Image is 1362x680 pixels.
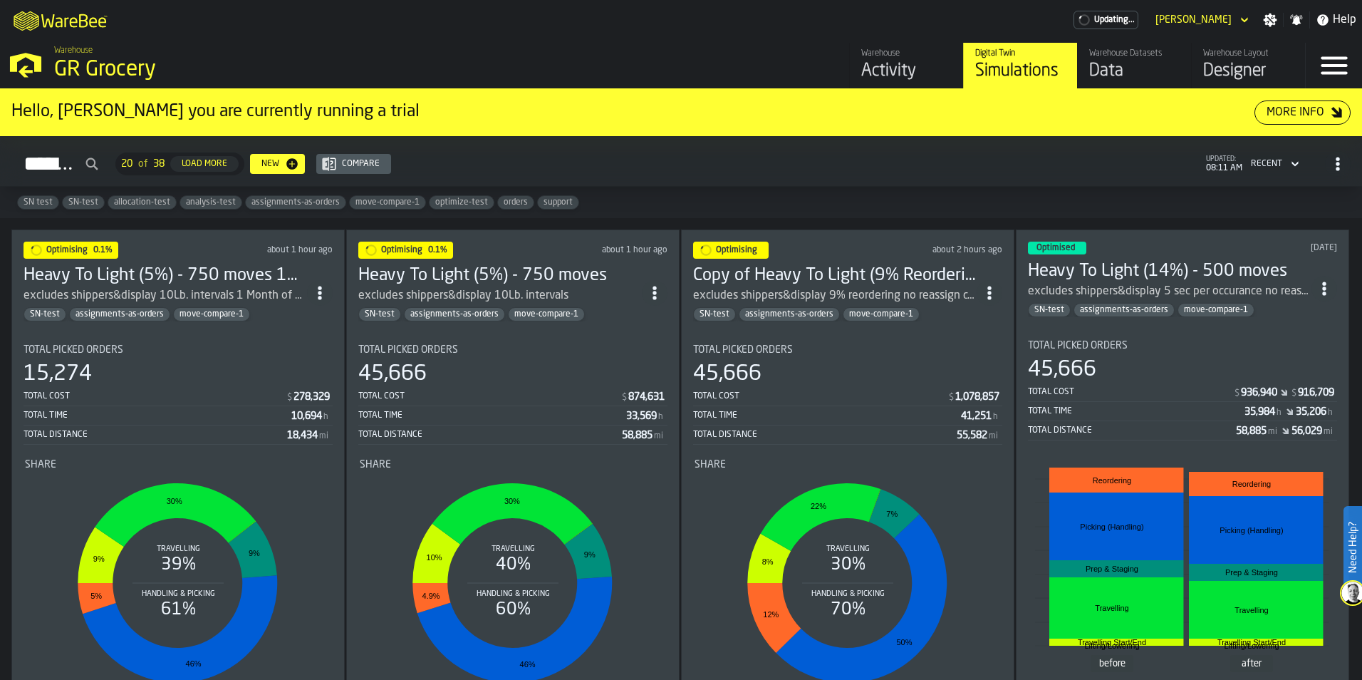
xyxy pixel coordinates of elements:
span: Total Picked Orders [24,344,123,356]
a: link-to-/wh/i/e451d98b-95f6-4604-91ff-c80219f9c36d/designer [1191,43,1305,88]
div: stat-Total Picked Orders [693,344,1002,445]
div: Total Cost [693,391,947,401]
div: 45,666 [693,361,761,387]
span: SN-test [63,197,104,207]
span: assignments-as-orders [739,309,839,319]
div: Total Time [693,411,961,421]
button: button-More Info [1254,101,1351,125]
div: Updated: 10/15/2025, 6:48:35 AM Created: 10/15/2025, 5:48:10 AM [562,245,668,255]
div: excludes shippers&display 9% reordering no reassign cost [693,287,977,304]
span: move-compare-1 [1178,305,1254,315]
div: Stat Value [957,430,987,441]
span: h [993,412,998,422]
div: Stat Value [1241,387,1277,398]
h3: Heavy To Light (5%) - 750 moves 1Month v.2 [24,264,307,287]
span: move-compare-1 [350,197,425,207]
div: Updated: 10/13/2025, 9:11:03 PM Created: 10/13/2025, 7:33:19 PM [1213,243,1337,253]
div: Data [1089,60,1180,83]
div: Digital Twin [975,48,1066,58]
div: DropdownMenuValue-4 [1251,159,1282,169]
span: h [658,412,663,422]
span: Total Picked Orders [1028,340,1128,351]
span: assignments-as-orders [1074,305,1174,315]
div: Total Cost [358,391,620,401]
div: Simulations [975,60,1066,83]
text: after [1242,659,1262,669]
span: h [1328,408,1333,418]
span: assignments-as-orders [246,197,345,207]
label: button-toggle-Help [1310,11,1362,29]
div: Total Distance [24,430,287,440]
div: Total Time [1028,406,1244,416]
span: $ [622,393,627,403]
div: Updated: 10/15/2025, 7:18:44 AM Created: 10/15/2025, 7:02:51 AM [227,245,333,255]
div: Title [360,459,666,470]
div: Title [695,459,1001,470]
button: button-New [250,154,305,174]
a: link-to-/wh/i/e451d98b-95f6-4604-91ff-c80219f9c36d/pricing/ [1074,11,1138,29]
span: Warehouse [54,46,93,56]
span: optimize-test [430,197,494,207]
span: $ [949,393,954,403]
div: excludes shippers&display 10Lb. intervals [358,287,642,304]
div: Title [693,344,1002,356]
h3: Copy of Heavy To Light (9% Reordering) - 500 moves [693,264,977,287]
span: Optimised [1036,244,1075,252]
div: excludes shippers&display 5 sec per occurance no reassign cost [1028,283,1311,300]
div: Total Time [24,411,291,421]
span: SN test [18,197,58,207]
h3: Heavy To Light (14%) - 500 moves [1028,260,1311,283]
div: More Info [1261,104,1330,121]
span: 08:11 AM [1206,163,1242,173]
div: Title [1028,340,1337,351]
span: Optimising [381,246,422,254]
div: New [256,159,285,169]
label: button-toggle-Notifications [1284,13,1309,27]
div: Stat Value [1291,426,1322,437]
div: DropdownMenuValue-4 [1245,155,1302,172]
div: Stat Value [955,391,999,403]
button: button-Load More [170,156,239,172]
div: Stat Value [293,391,330,403]
h3: Heavy To Light (5%) - 750 moves [358,264,642,287]
div: Total Time [358,411,626,421]
div: Title [25,459,331,470]
span: h [323,412,328,422]
label: Need Help? [1345,508,1361,587]
div: Title [24,344,333,356]
div: Warehouse Layout [1203,48,1294,58]
span: Optimising [46,246,88,254]
div: Stat Value [1244,406,1275,418]
div: Stat Value [1296,406,1326,418]
div: Title [358,344,667,356]
div: Menu Subscription [1074,11,1138,29]
span: assignments-as-orders [405,309,504,319]
div: 45,666 [358,361,427,387]
span: SN-test [1029,305,1070,315]
div: Designer [1203,60,1294,83]
span: 20 [121,158,132,170]
div: Stat Value [1298,387,1334,398]
span: Total Picked Orders [358,344,458,356]
div: 15,274 [24,361,92,387]
span: Help [1333,11,1356,29]
div: stat-Total Picked Orders [358,344,667,445]
span: Optimising [716,246,757,254]
span: mi [989,431,998,441]
span: 0.1% [93,246,113,254]
span: 0.1% [428,246,447,254]
div: ButtonLoadMore-Load More-Prev-First-Last [110,153,250,175]
a: link-to-/wh/i/e451d98b-95f6-4604-91ff-c80219f9c36d/data [1077,43,1191,88]
div: stat- [1029,455,1336,680]
span: mi [319,431,328,441]
span: allocation-test [108,197,176,207]
span: Share [695,459,726,470]
div: GR Grocery [54,57,439,83]
span: support [538,197,578,207]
